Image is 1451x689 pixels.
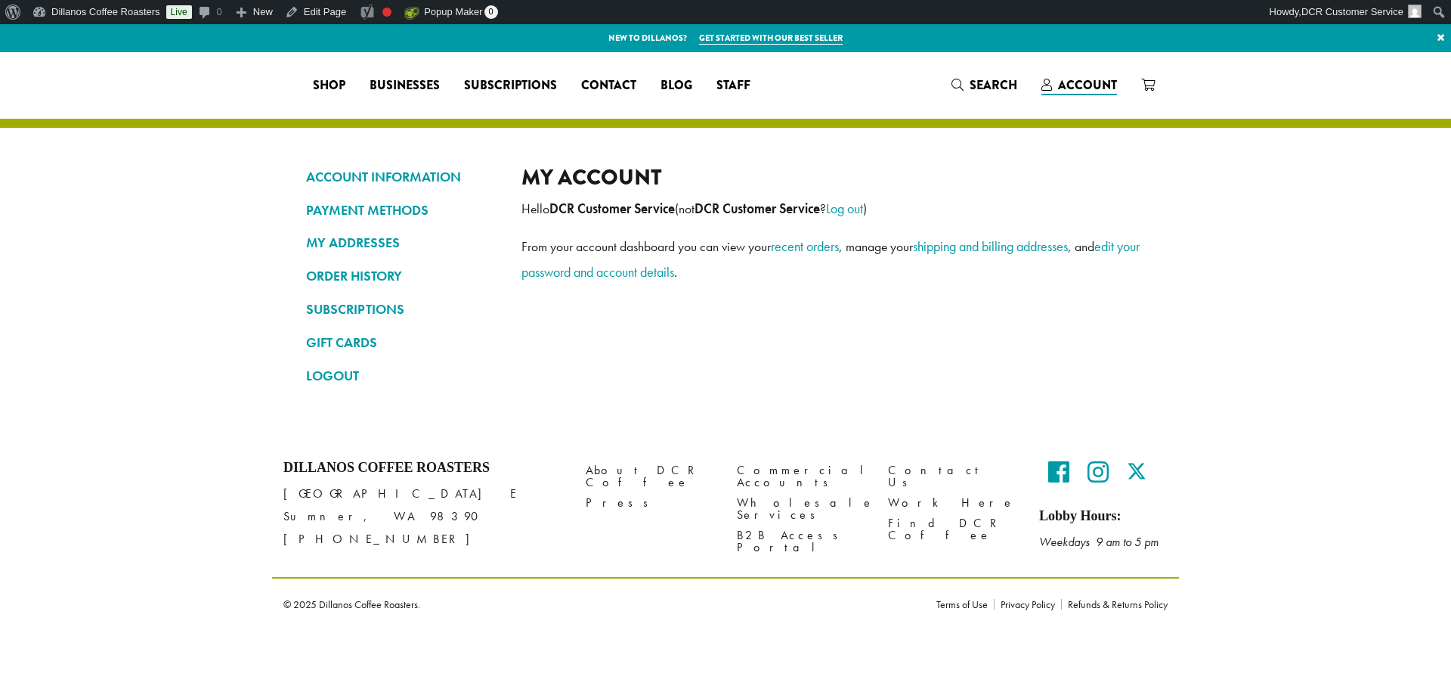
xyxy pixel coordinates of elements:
a: shipping and billing addresses [913,237,1068,255]
a: LOGOUT [306,363,499,389]
span: Search [970,76,1017,94]
a: ORDER HISTORY [306,263,499,289]
em: Weekdays 9 am to 5 pm [1039,534,1159,550]
a: Log out [826,200,863,217]
span: Contact [581,76,636,95]
span: Businesses [370,76,440,95]
a: MY ADDRESSES [306,230,499,256]
a: GIFT CARDS [306,330,499,355]
p: [GEOGRAPHIC_DATA] E Sumner, WA 98390 [PHONE_NUMBER] [283,483,563,551]
a: Privacy Policy [994,599,1061,610]
span: Account [1058,76,1117,94]
a: B2B Access Portal [737,526,865,558]
span: DCR Customer Service [1301,6,1403,17]
nav: Account pages [306,164,499,401]
a: Terms of Use [936,599,994,610]
span: Blog [661,76,692,95]
a: ACCOUNT INFORMATION [306,164,499,190]
strong: DCR Customer Service [695,200,820,217]
span: Subscriptions [464,76,557,95]
a: Get started with our best seller [699,32,843,45]
div: Focus keyphrase not set [382,8,391,17]
p: Hello (not ? ) [521,196,1145,222]
a: About DCR Coffee [586,460,714,492]
a: Refunds & Returns Policy [1061,599,1168,610]
strong: DCR Customer Service [549,200,675,217]
h4: Dillanos Coffee Roasters [283,460,563,476]
a: Search [939,73,1029,98]
a: Work Here [888,493,1016,514]
h2: My account [521,164,1145,191]
a: Commercial Accounts [737,460,865,492]
span: 0 [484,5,498,19]
a: Contact Us [888,460,1016,492]
a: Find DCR Coffee [888,514,1016,546]
p: © 2025 Dillanos Coffee Roasters. [283,599,914,610]
span: Shop [313,76,345,95]
a: Live [166,5,192,19]
a: recent orders [771,237,839,255]
a: Staff [704,73,763,98]
a: Wholesale Services [737,493,865,526]
p: From your account dashboard you can view your , manage your , and . [521,234,1145,285]
a: × [1431,24,1451,51]
a: Shop [301,73,357,98]
a: Press [586,493,714,514]
a: SUBSCRIPTIONS [306,296,499,322]
span: Staff [716,76,750,95]
a: PAYMENT METHODS [306,197,499,223]
h5: Lobby Hours: [1039,508,1168,525]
